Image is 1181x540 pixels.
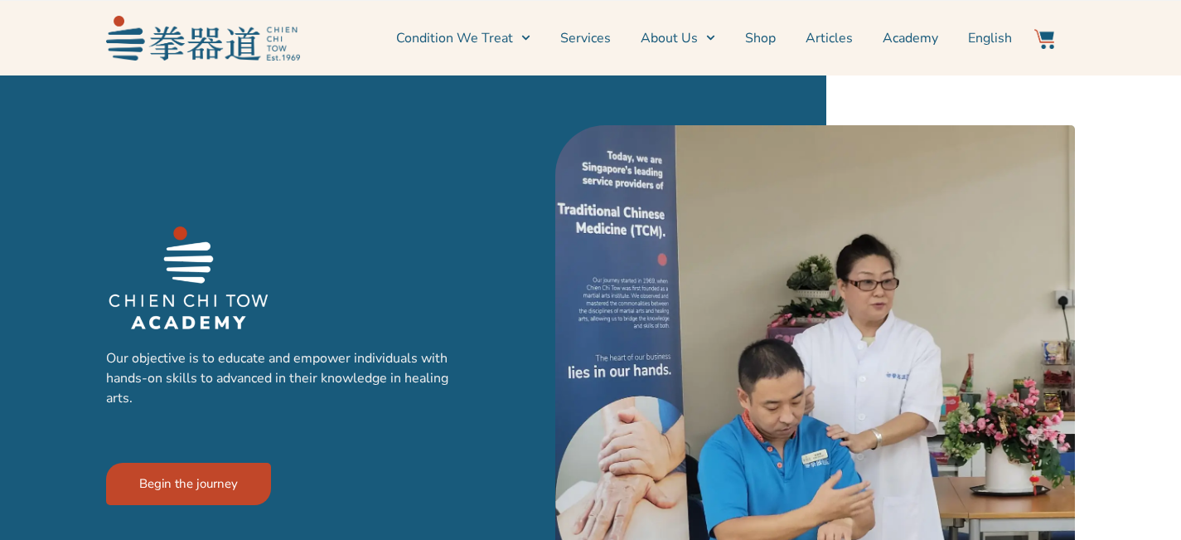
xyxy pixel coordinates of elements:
[308,17,1013,59] nav: Menu
[106,463,271,505] a: Begin the journey
[806,17,853,59] a: Articles
[883,17,938,59] a: Academy
[968,17,1012,59] a: Switch to English
[396,17,530,59] a: Condition We Treat
[968,28,1012,48] span: English
[1034,29,1054,49] img: Website Icon-03
[139,478,238,490] span: Begin the journey
[745,17,776,59] a: Shop
[560,17,611,59] a: Services
[641,17,715,59] a: About Us
[106,348,465,408] p: Our objective is to educate and empower individuals with hands-on skills to advanced in their kno...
